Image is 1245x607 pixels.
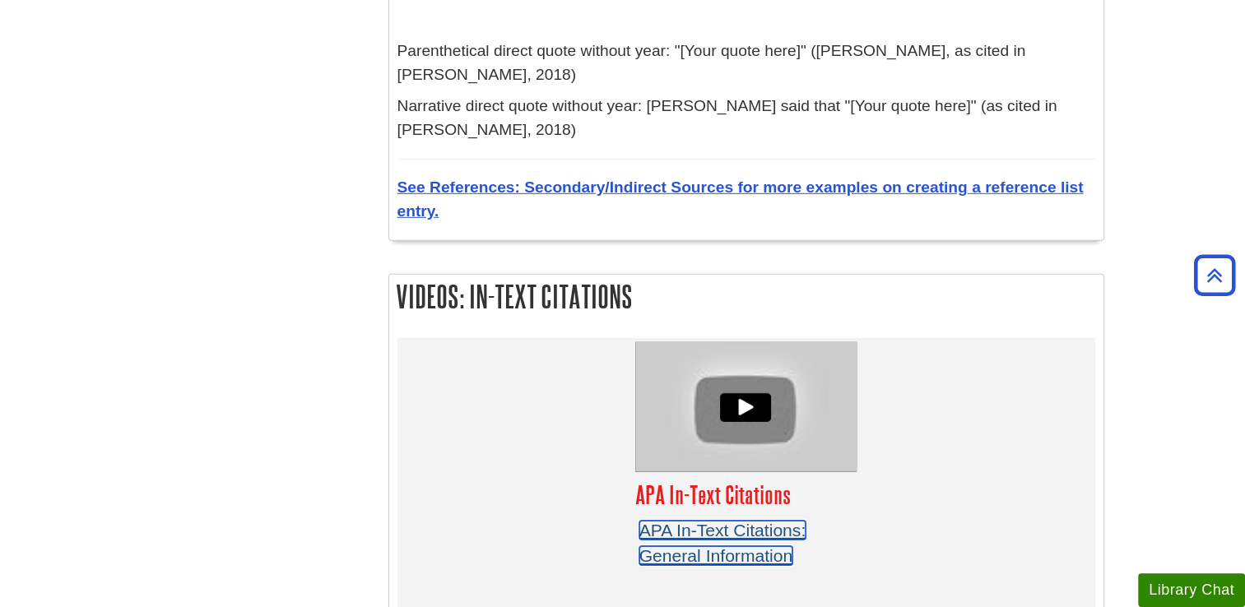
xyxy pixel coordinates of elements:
[397,39,1095,87] p: Parenthetical direct quote without year: "[Your quote here]" ([PERSON_NAME], as cited in [PERSON_...
[635,342,857,471] div: Video: APA In-Text Citations
[1138,573,1245,607] button: Library Chat
[397,178,1084,220] a: See References: Secondary/Indirect Sources for more examples on creating a reference list entry.
[397,95,1095,142] p: Narrative direct quote without year: [PERSON_NAME] said that "[Your quote here]" (as cited in [PE...
[635,480,857,509] h3: APA In-Text Citations
[639,521,806,566] a: APA In-Text Citations: General Information
[1188,264,1241,286] a: Back to Top
[389,275,1103,318] h2: Videos: In-Text Citations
